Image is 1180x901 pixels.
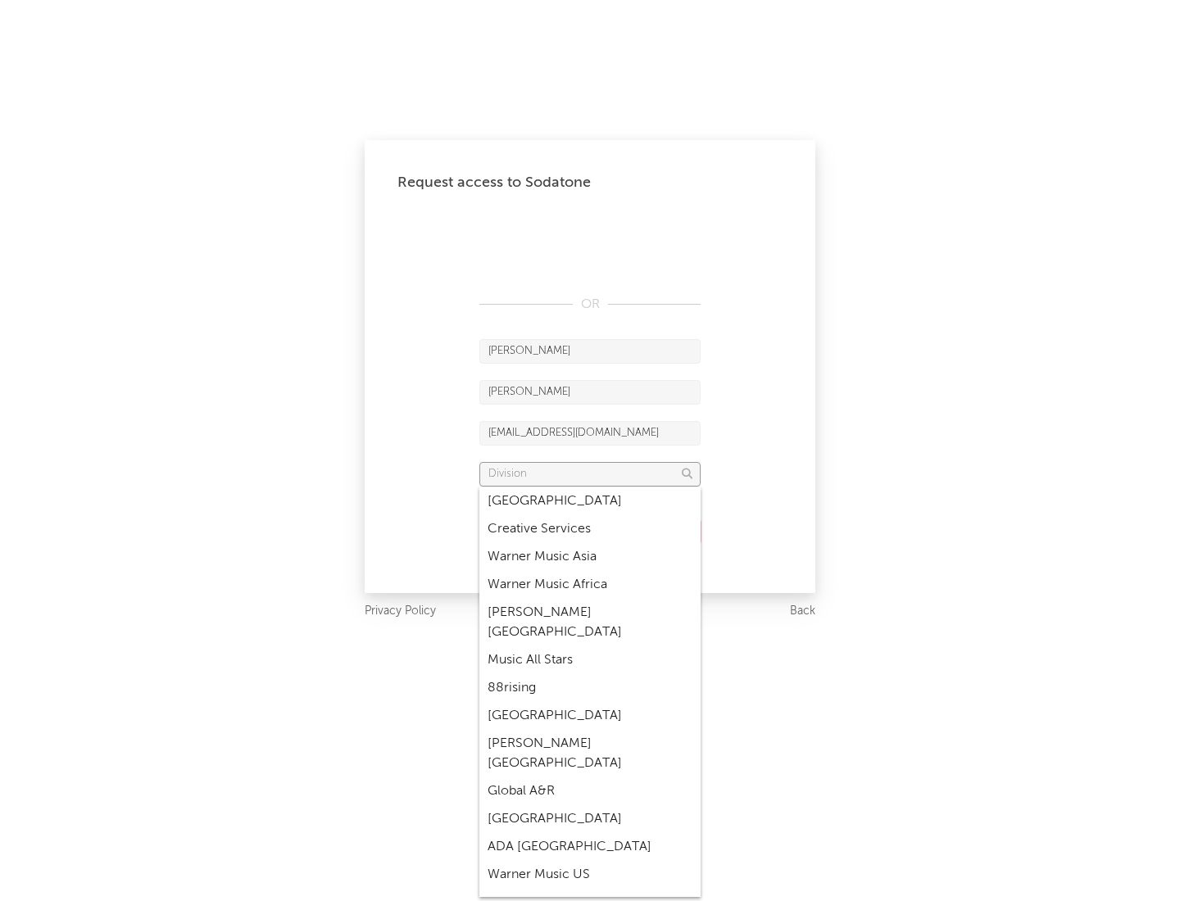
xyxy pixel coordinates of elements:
div: Global A&R [479,777,701,805]
input: First Name [479,339,701,364]
div: ADA [GEOGRAPHIC_DATA] [479,833,701,861]
div: Request access to Sodatone [397,173,783,192]
div: OR [479,295,701,315]
div: Creative Services [479,515,701,543]
input: Last Name [479,380,701,405]
div: [GEOGRAPHIC_DATA] [479,702,701,730]
div: [PERSON_NAME] [GEOGRAPHIC_DATA] [479,599,701,646]
input: Division [479,462,701,487]
div: [GEOGRAPHIC_DATA] [479,487,701,515]
div: Warner Music Asia [479,543,701,571]
a: Back [790,601,815,622]
div: [GEOGRAPHIC_DATA] [479,805,701,833]
div: Warner Music US [479,861,701,889]
a: Privacy Policy [365,601,436,622]
div: Warner Music Africa [479,571,701,599]
div: [PERSON_NAME] [GEOGRAPHIC_DATA] [479,730,701,777]
div: 88rising [479,674,701,702]
div: Music All Stars [479,646,701,674]
input: Email [479,421,701,446]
